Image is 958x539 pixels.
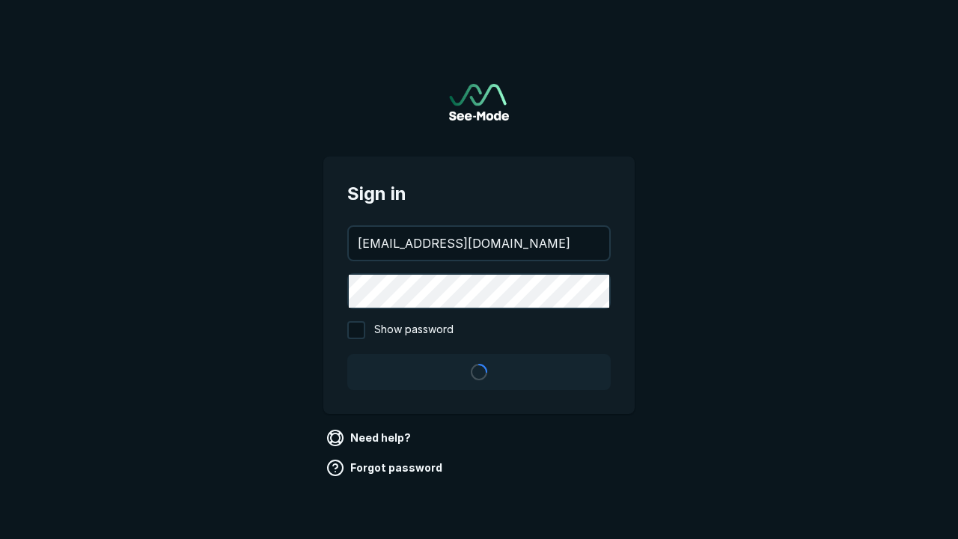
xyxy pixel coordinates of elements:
span: Show password [374,321,454,339]
img: See-Mode Logo [449,84,509,121]
a: Go to sign in [449,84,509,121]
input: your@email.com [349,227,609,260]
span: Sign in [347,180,611,207]
a: Need help? [323,426,417,450]
a: Forgot password [323,456,448,480]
